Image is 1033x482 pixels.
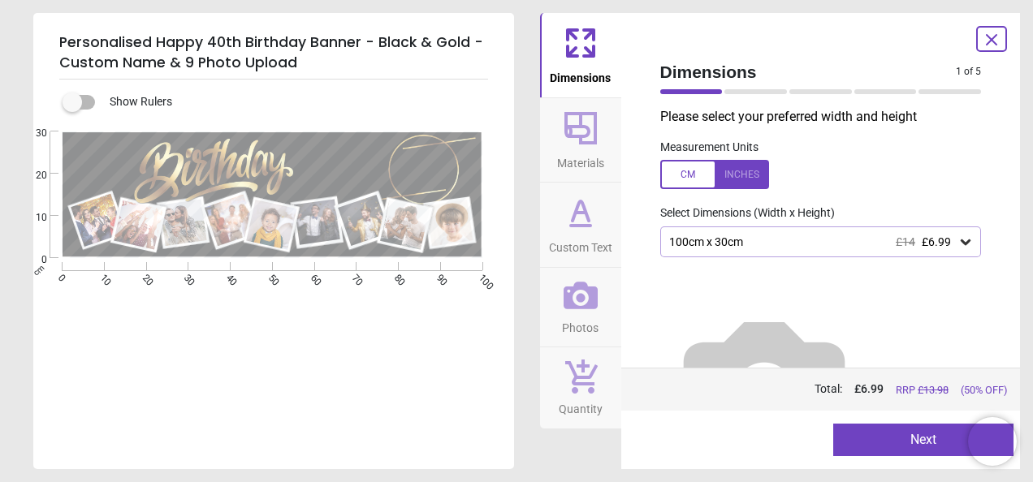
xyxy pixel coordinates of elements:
[59,26,488,80] h5: Personalised Happy 40th Birthday Banner - Black & Gold - Custom Name & 9 Photo Upload
[16,169,47,183] span: 20
[16,127,47,140] span: 30
[540,183,621,267] button: Custom Text
[540,13,621,97] button: Dimensions
[72,93,514,112] div: Show Rulers
[660,108,995,126] p: Please select your preferred width and height
[956,65,981,79] span: 1 of 5
[540,347,621,428] button: Quantity
[550,62,611,87] span: Dimensions
[660,140,759,156] label: Measurement Units
[562,312,599,337] span: Photos
[968,417,1017,466] iframe: Brevo live chat
[660,60,957,84] span: Dimensions
[659,381,1008,398] div: Total:
[896,235,915,248] span: £14
[896,383,949,398] span: RRP
[549,232,612,256] span: Custom Text
[918,384,949,396] span: £ 13.98
[861,382,884,395] span: 6.99
[833,424,1014,456] button: Next
[16,253,47,267] span: 0
[32,263,46,278] span: cm
[540,98,621,183] button: Materials
[647,205,835,222] label: Select Dimensions (Width x Height)
[559,394,603,418] span: Quantity
[961,383,1007,398] span: (50% OFF)
[668,235,958,249] div: 100cm x 30cm
[16,211,47,225] span: 10
[540,268,621,347] button: Photos
[854,381,884,398] span: £
[922,235,951,248] span: £6.99
[557,148,604,172] span: Materials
